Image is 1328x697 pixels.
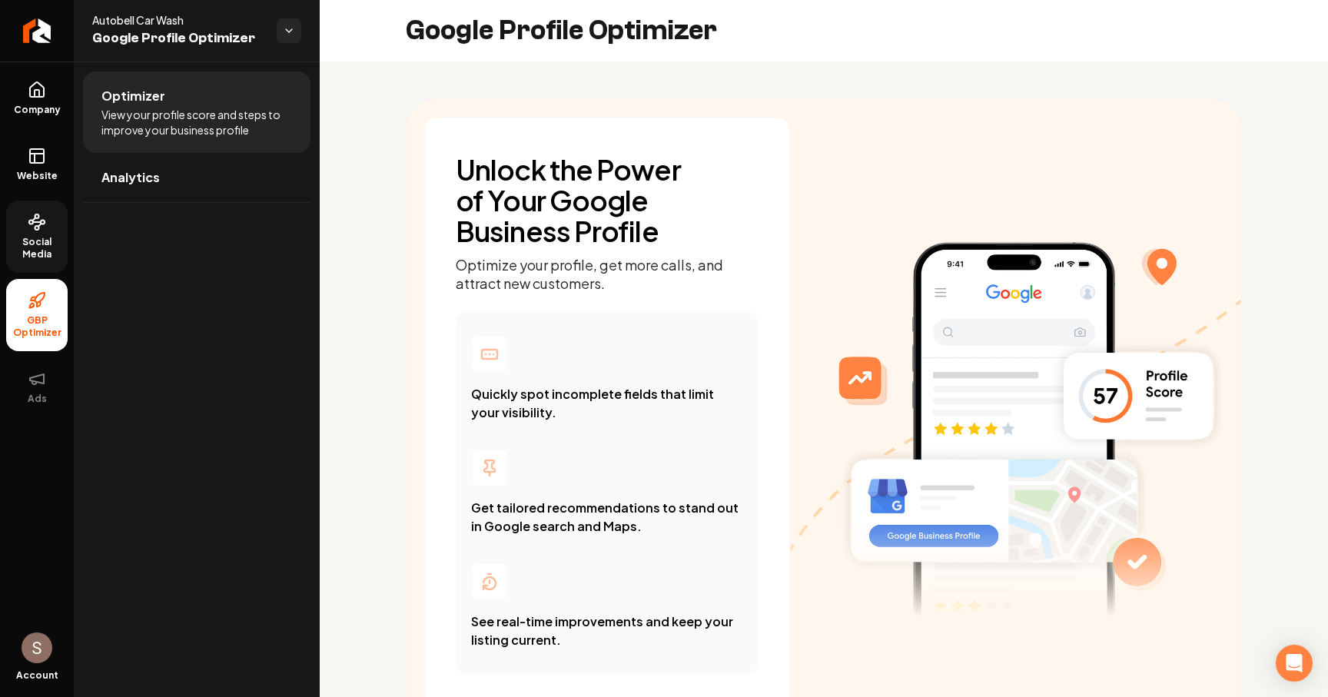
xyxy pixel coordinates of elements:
img: Rebolt Logo [23,18,51,43]
h1: Unlock the Power of Your Google Business Profile [456,154,702,247]
a: Social Media [6,201,68,273]
p: See real-time improvements and keep your listing current. [471,612,743,649]
span: Company [8,104,67,116]
p: Quickly spot incomplete fields that limit your visibility. [471,385,743,422]
div: Open Intercom Messenger [1276,645,1313,682]
a: Website [6,134,68,194]
span: Website [11,170,64,182]
h2: Google Profile Optimizer [406,15,717,46]
span: View your profile score and steps to improve your business profile [101,107,292,138]
span: Analytics [101,168,160,187]
span: Ads [22,393,53,405]
a: Analytics [83,153,310,202]
img: Santiago Vásquez [22,632,52,663]
p: Get tailored recommendations to stand out in Google search and Maps. [471,499,743,536]
p: Optimize your profile, get more calls, and attract new customers. [456,256,759,293]
button: Ads [6,357,68,417]
span: Account [16,669,58,682]
span: Google Profile Optimizer [92,28,264,49]
img: GBP Optimizer [789,224,1241,616]
button: Open user button [22,632,52,663]
span: Autobell Car Wash [92,12,264,28]
span: Social Media [6,236,68,261]
span: GBP Optimizer [6,314,68,339]
span: Optimizer [101,87,165,105]
a: Company [6,68,68,128]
